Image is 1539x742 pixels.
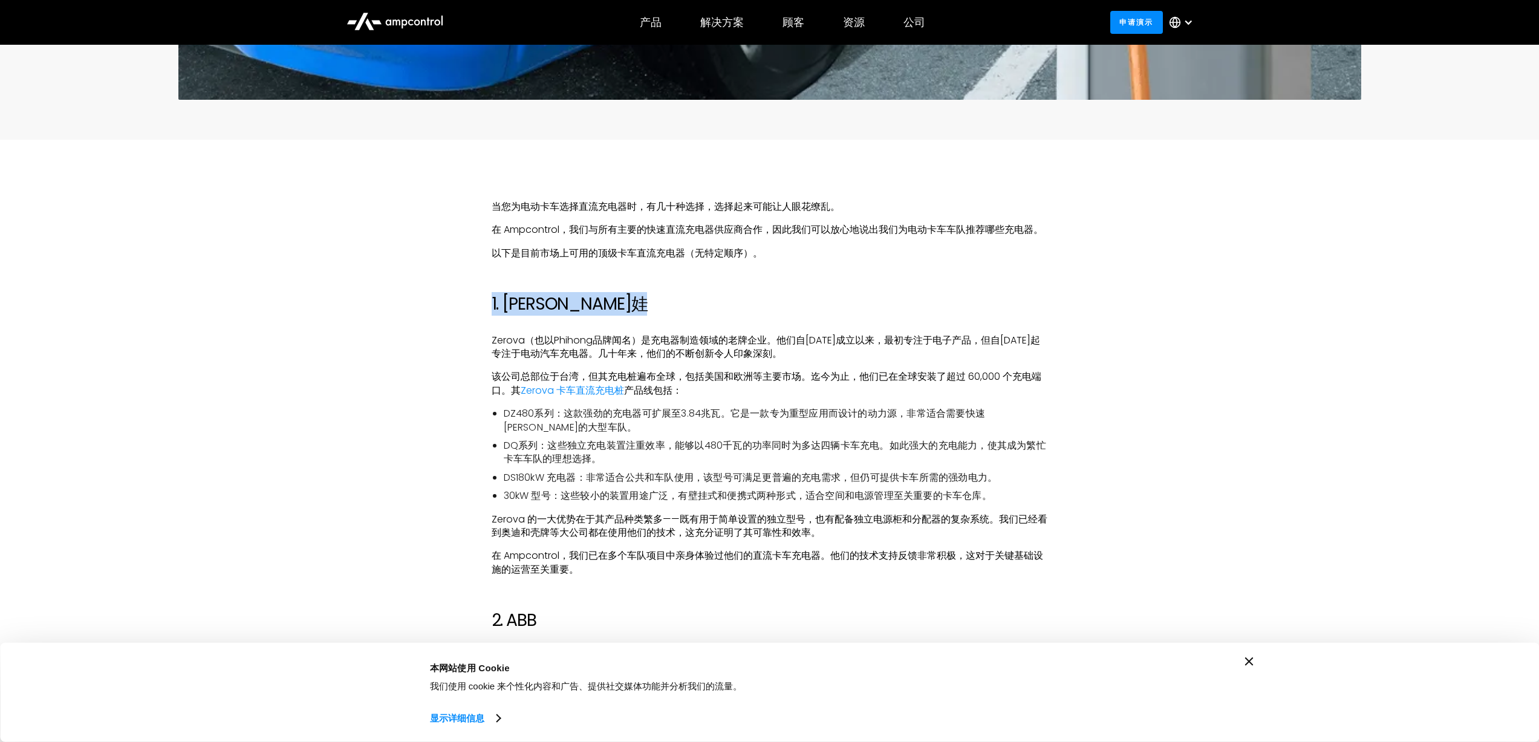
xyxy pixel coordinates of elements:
font: 资源 [843,15,865,30]
font: 好的 [1127,669,1145,680]
font: 30kW 型号：这些较小的装置用途广泛，有壁挂式和便携式两种形式，适合空间和电源管理至关重要的卡车仓库。 [504,489,992,503]
font: 本网站使用 Cookie [430,662,510,672]
font: 2. ABB [492,608,536,632]
font: DQ系列：这些独立充电装置注重效率，能够以480千瓦的功率同时为多达四辆卡车充电。如此强大的充电能力，使其成为繁忙卡车车队的理想选择。 [504,438,1046,466]
div: 资源 [843,16,865,29]
div: 顾客 [783,16,804,29]
button: 关闭横幅 [1245,657,1254,666]
font: 我们使用 cookie 来个性化内容和广告、提供社交媒体功能并分析我们的流量。 [430,681,743,691]
font: 显示详细信息 [430,713,485,723]
font: 顾客 [783,15,804,30]
font: 在 Ampcontrol，我们与所有主要的快速直流充电器供应商合作，因此我们可以放心地说出我们为电动卡车车队推荐哪些充电器。 [492,223,1043,236]
a: 显示详细信息 [430,709,500,727]
font: Zerova 的一大优势在于其产品种类繁多——既有用于简单设置的独立型号，也有配备独立电源柜和分配器的复杂系统。我们已经看到奥迪和壳牌等大公司都在使用他们的技术，这充分证明了其可靠性和效率。 [492,512,1047,539]
div: 产品 [640,16,662,29]
font: 产品 [640,15,662,30]
font: 以下是目前市场上可用的顶级卡车直流充电器（无特定顺序）。 [492,246,763,260]
a: 申请演示 [1110,11,1163,33]
font: 产品线包括： [624,383,682,397]
font: Zerova（也以Phihong品牌闻名）是充电器制造领域的老牌企业。他们自[DATE]成立以来，最初专注于电子产品，但自[DATE]起专注于电动汽车充电器。几十年来，他们的不断创新令人印象深刻。 [492,333,1040,360]
font: 解决方案 [700,15,744,30]
font: 申请演示 [1119,17,1153,27]
div: 解决方案 [700,16,744,29]
font: 当您为电动卡车选择直流充电器时，有几十种选择，选择起来可能让人眼花缭乱。 [492,200,840,213]
button: 好的 [1050,657,1223,692]
div: 公司 [903,16,925,29]
font: 1. [PERSON_NAME]娃 [492,292,648,316]
font: 该公司总部位于台湾，但其充电桩遍布全球，包括美国和欧洲等主要市场。迄今为止，他们已在全球安装了超过 60,000 个充电端口。其 [492,369,1041,397]
a: Zerova 卡车直流充电桩 [521,383,624,397]
font: 公司 [903,15,925,30]
font: DZ480系列：这款强劲的充电器可扩展至3.84兆瓦。它是一款专为重型应用而设计的动力源，非常适合需要快速[PERSON_NAME]的大型车队。 [504,406,986,434]
font: 在 Ampcontrol，我们已在多个车队项目中亲身体验过他们的直流卡车充电器。他们的技术支持反馈非常积极，这对于关键基础设施的运营至关重要。 [492,548,1043,576]
font: DS180kW 充电器：非常适合公共和车队使用，该型号可满足更普遍的充电需求，但仍可提供卡车所需的强劲电力。 [504,470,998,484]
